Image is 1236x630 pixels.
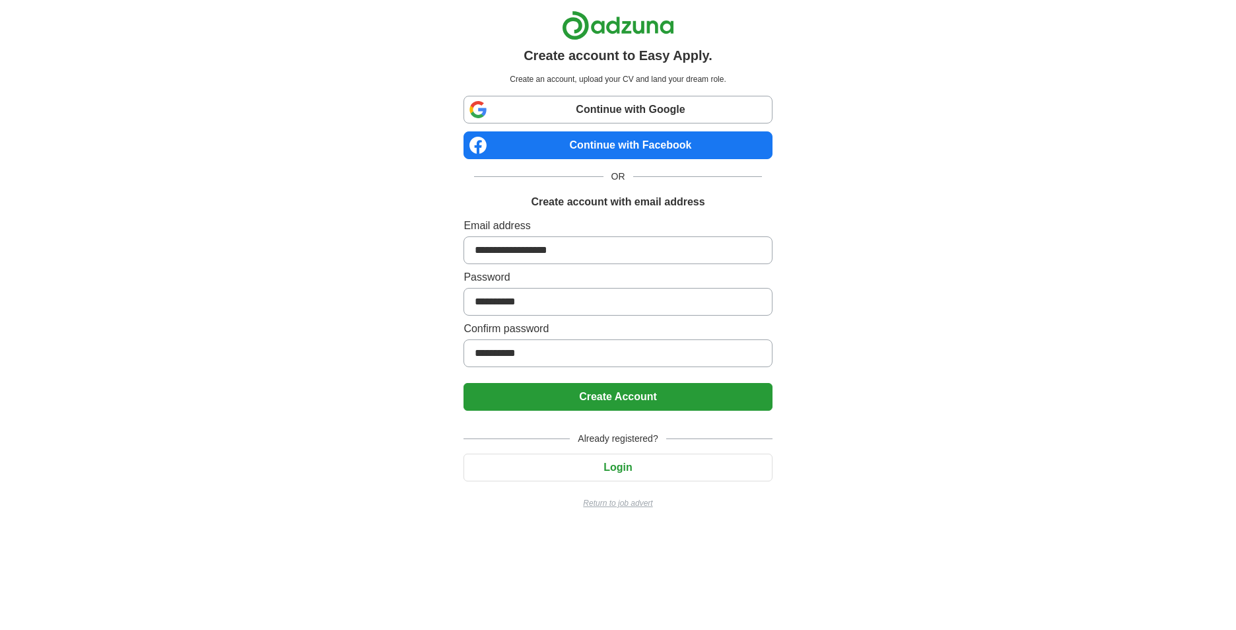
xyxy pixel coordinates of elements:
h1: Create account to Easy Apply. [524,46,712,65]
button: Create Account [463,383,772,411]
h1: Create account with email address [531,194,704,210]
a: Login [463,462,772,473]
button: Login [463,454,772,481]
a: Continue with Facebook [463,131,772,159]
a: Continue with Google [463,96,772,123]
a: Return to job advert [463,497,772,509]
span: Already registered? [570,432,666,446]
span: OR [603,170,633,184]
label: Confirm password [463,321,772,337]
img: Adzuna logo [562,11,674,40]
p: Create an account, upload your CV and land your dream role. [466,73,769,85]
label: Password [463,269,772,285]
label: Email address [463,218,772,234]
